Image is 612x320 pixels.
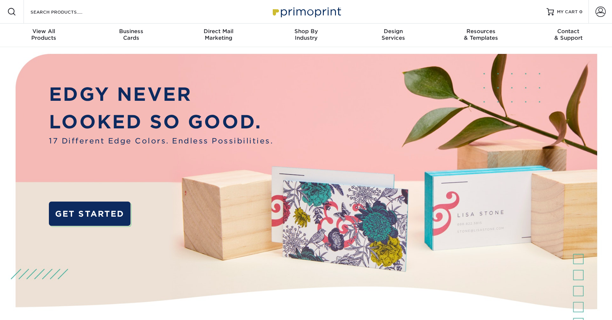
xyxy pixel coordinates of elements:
[49,108,273,136] p: LOOKED SO GOOD.
[87,24,175,47] a: BusinessCards
[525,28,612,41] div: & Support
[269,4,343,19] img: Primoprint
[175,28,262,35] span: Direct Mail
[350,24,437,47] a: DesignServices
[87,28,175,41] div: Cards
[49,81,273,108] p: EDGY NEVER
[525,24,612,47] a: Contact& Support
[262,28,350,41] div: Industry
[350,28,437,35] span: Design
[437,28,525,41] div: & Templates
[437,28,525,35] span: Resources
[350,28,437,41] div: Services
[175,28,262,41] div: Marketing
[30,7,101,16] input: SEARCH PRODUCTS.....
[49,136,273,147] span: 17 Different Edge Colors. Endless Possibilities.
[262,28,350,35] span: Shop By
[557,9,578,15] span: MY CART
[175,24,262,47] a: Direct MailMarketing
[49,202,130,226] a: GET STARTED
[262,24,350,47] a: Shop ByIndustry
[87,28,175,35] span: Business
[525,28,612,35] span: Contact
[579,9,583,14] span: 0
[437,24,525,47] a: Resources& Templates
